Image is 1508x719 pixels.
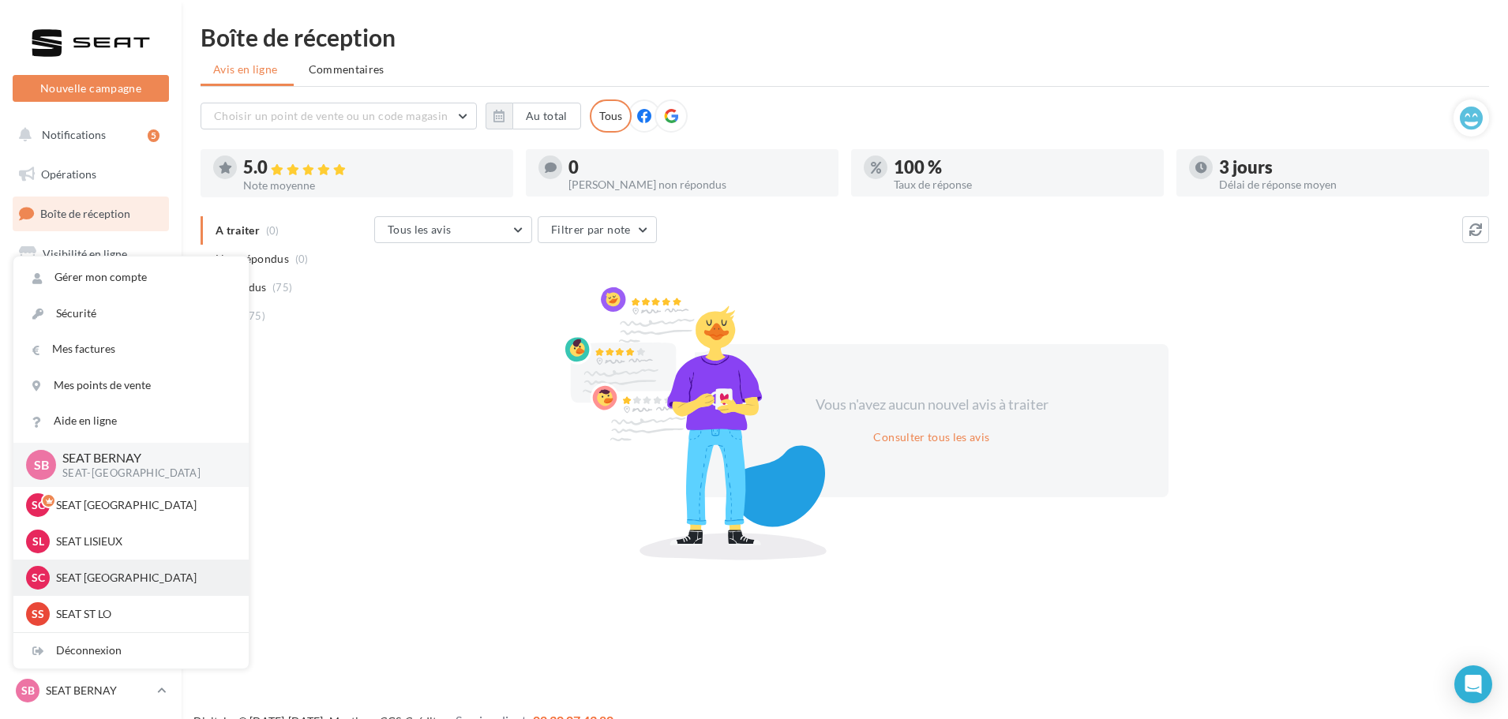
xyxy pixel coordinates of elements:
[40,207,130,220] span: Boîte de réception
[9,197,172,230] a: Boîte de réception
[41,167,96,181] span: Opérations
[201,25,1489,49] div: Boîte de réception
[246,309,265,322] span: (75)
[56,497,230,513] p: SEAT [GEOGRAPHIC_DATA]
[9,158,172,191] a: Opérations
[568,159,826,176] div: 0
[590,99,632,133] div: Tous
[1219,179,1476,190] div: Délai de réponse moyen
[9,433,172,480] a: PLV et print personnalisable
[272,281,292,294] span: (75)
[9,238,172,271] a: Visibilité en ligne
[13,331,249,367] a: Mes factures
[867,428,996,447] button: Consulter tous les avis
[9,395,172,428] a: Calendrier
[9,355,172,388] a: Médiathèque
[486,103,581,129] button: Au total
[216,251,289,267] span: Non répondus
[894,159,1151,176] div: 100 %
[56,534,230,549] p: SEAT LISIEUX
[32,534,44,549] span: SL
[894,179,1151,190] div: Taux de réponse
[148,129,159,142] div: 5
[9,277,172,310] a: Campagnes
[13,75,169,102] button: Nouvelle campagne
[56,570,230,586] p: SEAT [GEOGRAPHIC_DATA]
[9,118,166,152] button: Notifications 5
[42,128,106,141] span: Notifications
[46,683,151,698] p: SEAT BERNAY
[32,570,45,586] span: SC
[1219,159,1476,176] div: 3 jours
[243,159,501,177] div: 5.0
[13,403,249,439] a: Aide en ligne
[374,216,532,243] button: Tous les avis
[32,497,45,513] span: SC
[34,455,49,474] span: SB
[295,253,309,265] span: (0)
[1454,665,1492,703] div: Open Intercom Messenger
[388,223,452,236] span: Tous les avis
[243,180,501,191] div: Note moyenne
[568,179,826,190] div: [PERSON_NAME] non répondus
[512,103,581,129] button: Au total
[21,683,35,698] span: SB
[62,466,223,481] p: SEAT-[GEOGRAPHIC_DATA]
[13,260,249,295] a: Gérer mon compte
[13,633,249,668] div: Déconnexion
[214,109,448,122] span: Choisir un point de vente ou un code magasin
[13,676,169,706] a: SB SEAT BERNAY
[201,103,477,129] button: Choisir un point de vente ou un code magasin
[32,606,44,622] span: SS
[538,216,657,243] button: Filtrer par note
[56,606,230,622] p: SEAT ST LO
[796,395,1067,415] div: Vous n'avez aucun nouvel avis à traiter
[43,247,127,260] span: Visibilité en ligne
[13,368,249,403] a: Mes points de vente
[9,316,172,349] a: Contacts
[309,62,385,77] span: Commentaires
[13,296,249,331] a: Sécurité
[9,486,172,533] a: Campagnes DataOnDemand
[62,449,223,467] p: SEAT BERNAY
